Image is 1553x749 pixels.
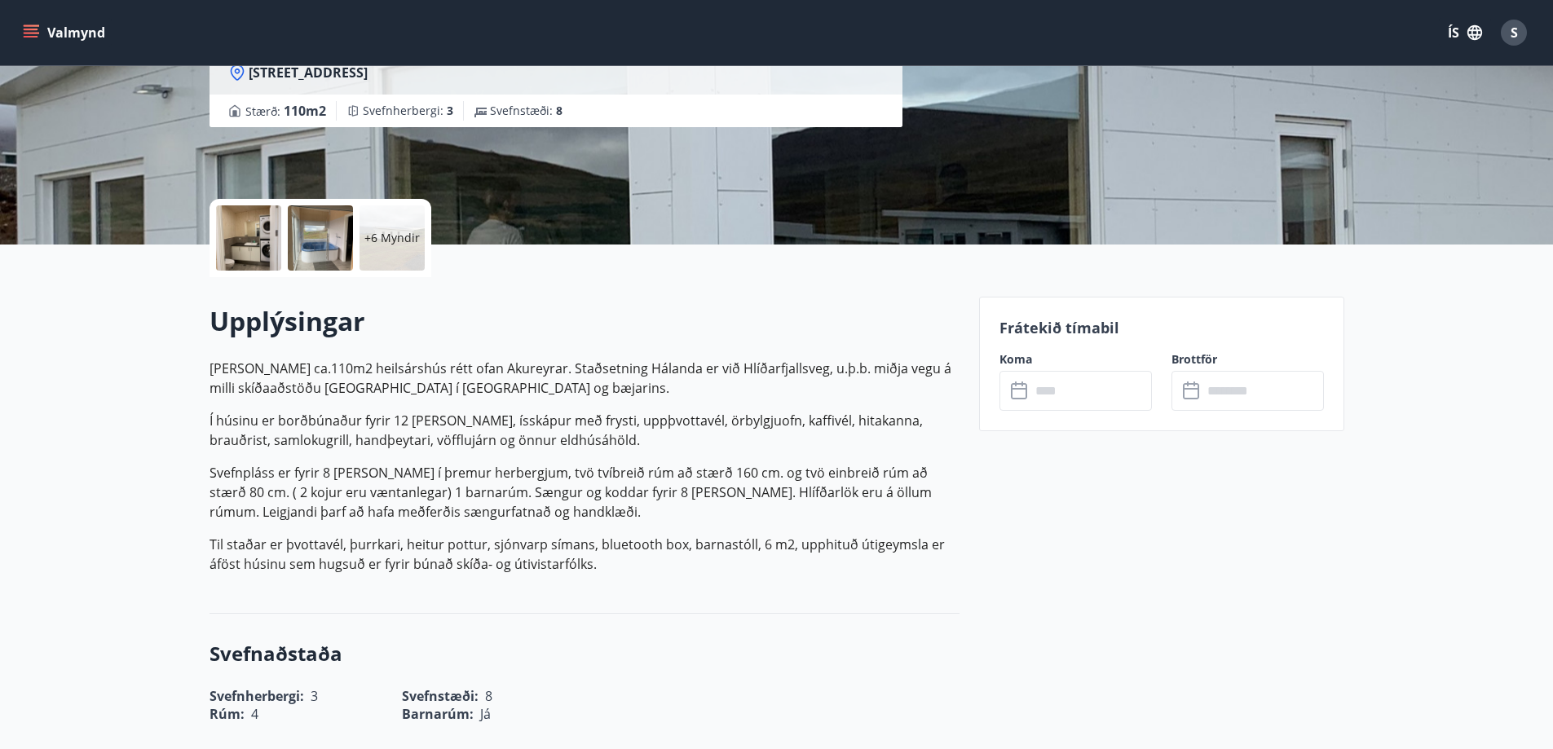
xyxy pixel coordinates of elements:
h3: Svefnaðstaða [210,640,960,667]
span: Stærð : [245,101,326,121]
span: S [1511,24,1518,42]
span: Svefnstæði : [490,103,563,119]
p: Frátekið tímabil [999,317,1324,338]
button: menu [20,18,112,47]
button: S [1494,13,1533,52]
span: [STREET_ADDRESS] [249,64,368,82]
button: ÍS [1439,18,1491,47]
p: Í húsinu er borðbúnaður fyrir 12 [PERSON_NAME], ísskápur með frysti, uppþvottavél, örbylgjuofn, k... [210,411,960,450]
span: 110 m2 [284,102,326,120]
span: 4 [251,705,258,723]
span: 3 [447,103,453,118]
span: Barnarúm : [402,705,474,723]
p: +6 Myndir [364,230,420,246]
label: Brottför [1171,351,1324,368]
span: Svefnherbergi : [363,103,453,119]
span: 8 [556,103,563,118]
label: Koma [999,351,1152,368]
h2: Upplýsingar [210,303,960,339]
span: Rúm : [210,705,245,723]
p: Svefnpláss er fyrir 8 [PERSON_NAME] í þremur herbergjum, tvö tvíbreið rúm að stærð 160 cm. og tvö... [210,463,960,522]
p: [PERSON_NAME] ca.110m2 heilsárshús rétt ofan Akureyrar. Staðsetning Hálanda er við Hlíðarfjallsve... [210,359,960,398]
p: Til staðar er þvottavél, þurrkari, heitur pottur, sjónvarp símans, bluetooth box, barnastóll, 6 m... [210,535,960,574]
span: Já [480,705,491,723]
